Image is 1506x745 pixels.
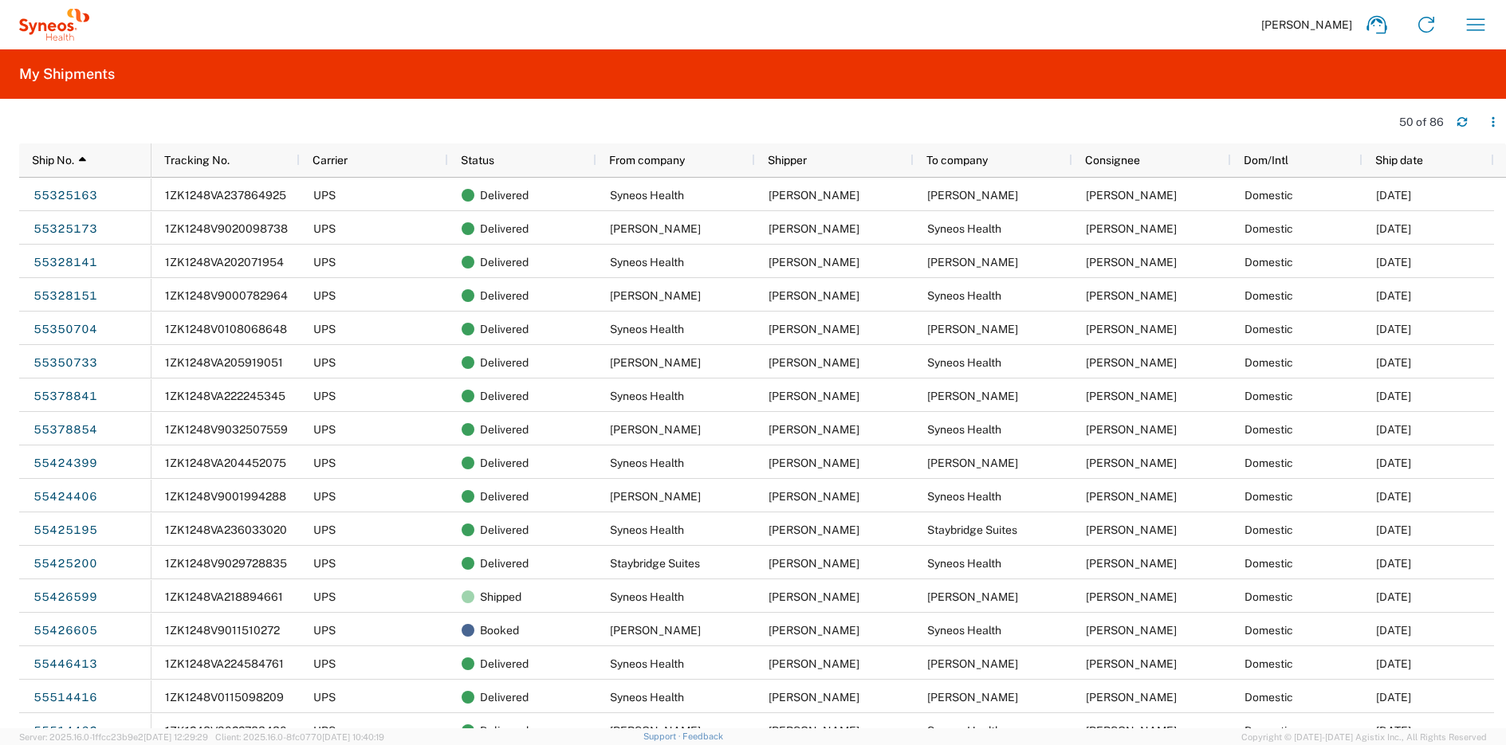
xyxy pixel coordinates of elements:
[1086,624,1177,637] span: Juan Gonzalez
[165,523,287,536] span: 1ZK1248VA236033020
[32,154,74,167] span: Ship No.
[1086,457,1177,469] span: Eric Stanislaw
[769,557,859,570] span: Kendra Sanders
[1086,557,1177,570] span: Juan Gonzalez
[480,513,529,547] span: Delivered
[1376,523,1411,536] span: 04/29/2025
[33,517,98,543] a: 55425195
[33,316,98,342] a: 55350704
[609,154,685,167] span: From company
[769,356,859,369] span: Kurt Becker
[1376,289,1411,302] span: 04/17/2025
[480,245,529,279] span: Delivered
[769,490,859,503] span: Eric Stanislaw
[1376,222,1411,235] span: 04/17/2025
[165,657,284,670] span: 1ZK1248VA224584761
[927,557,1001,570] span: Syneos Health
[927,490,1001,503] span: Syneos Health
[313,590,336,603] span: UPS
[610,657,684,670] span: Syneos Health
[927,222,1001,235] span: Syneos Health
[769,624,859,637] span: Greg Harrell
[610,289,701,302] span: Elyse Laube
[19,65,115,84] h2: My Shipments
[313,657,336,670] span: UPS
[927,657,1018,670] span: Kevin Smith
[927,323,1018,335] span: Kurt Becker
[33,484,98,509] a: 55424406
[1376,457,1411,469] span: 04/29/2025
[313,390,336,402] span: UPS
[769,256,859,269] span: Juan Gonzalez
[1086,490,1177,503] span: Juan Gonzalez
[1086,256,1177,269] span: Elyse Laube
[927,423,1001,436] span: Syneos Health
[927,256,1018,269] span: Elyse Laube
[610,356,701,369] span: Kurt Becker
[768,154,807,167] span: Shipper
[1086,590,1177,603] span: Greg Harrell
[480,312,529,346] span: Delivered
[1086,523,1177,536] span: Kendra Sanders
[1086,390,1177,402] span: Wayne Allen
[610,222,701,235] span: Kathy Hill
[1086,691,1177,704] span: Greg Harrell
[926,154,988,167] span: To company
[1245,356,1293,369] span: Domestic
[1376,323,1411,335] span: 04/21/2025
[33,718,98,743] a: 55514462
[1245,457,1293,469] span: Domestic
[33,651,98,676] a: 55446413
[610,691,684,704] span: Syneos Health
[927,724,1001,737] span: Syneos Health
[927,189,1018,202] span: Kathy Hill
[769,189,859,202] span: Juan Gonzalez
[1245,256,1293,269] span: Domestic
[33,182,98,208] a: 55325163
[1245,222,1293,235] span: Domestic
[480,178,529,212] span: Delivered
[1086,356,1177,369] span: Chris Carpenter
[165,323,287,335] span: 1ZK1248V0108068648
[1245,691,1293,704] span: Domestic
[165,490,286,503] span: 1ZK1248V9001994288
[19,732,208,742] span: Server: 2025.16.0-1ffcc23b9e2
[610,323,684,335] span: Syneos Health
[1244,154,1288,167] span: Dom/Intl
[769,523,859,536] span: Juan Gonzalez
[1245,590,1293,603] span: Domestic
[1261,18,1352,32] span: [PERSON_NAME]
[1086,289,1177,302] span: Juan Gonzalez
[1376,423,1411,436] span: 04/23/2025
[313,222,336,235] span: UPS
[1245,490,1293,503] span: Domestic
[480,413,529,446] span: Delivered
[33,350,98,375] a: 55350733
[480,212,529,245] span: Delivered
[480,480,529,513] span: Delivered
[769,289,859,302] span: Elyse Laube
[927,523,1017,536] span: Staybridge Suites
[313,189,336,202] span: UPS
[480,580,521,614] span: Shipped
[165,557,287,570] span: 1ZK1248V9029728835
[769,724,859,737] span: Greg Harrell
[610,390,684,402] span: Syneos Health
[480,614,519,647] span: Booked
[682,731,723,741] a: Feedback
[313,356,336,369] span: UPS
[1376,557,1411,570] span: 04/29/2025
[165,423,288,436] span: 1ZK1248V9032507559
[1085,154,1140,167] span: Consignee
[33,216,98,241] a: 55325173
[1245,624,1293,637] span: Domestic
[165,691,284,704] span: 1ZK1248V0115098209
[480,346,529,379] span: Delivered
[313,624,336,637] span: UPS
[1375,154,1423,167] span: Ship date
[313,523,336,536] span: UPS
[1245,289,1293,302] span: Domestic
[313,457,336,469] span: UPS
[927,691,1018,704] span: Greg Harrell
[144,732,208,742] span: [DATE] 12:29:29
